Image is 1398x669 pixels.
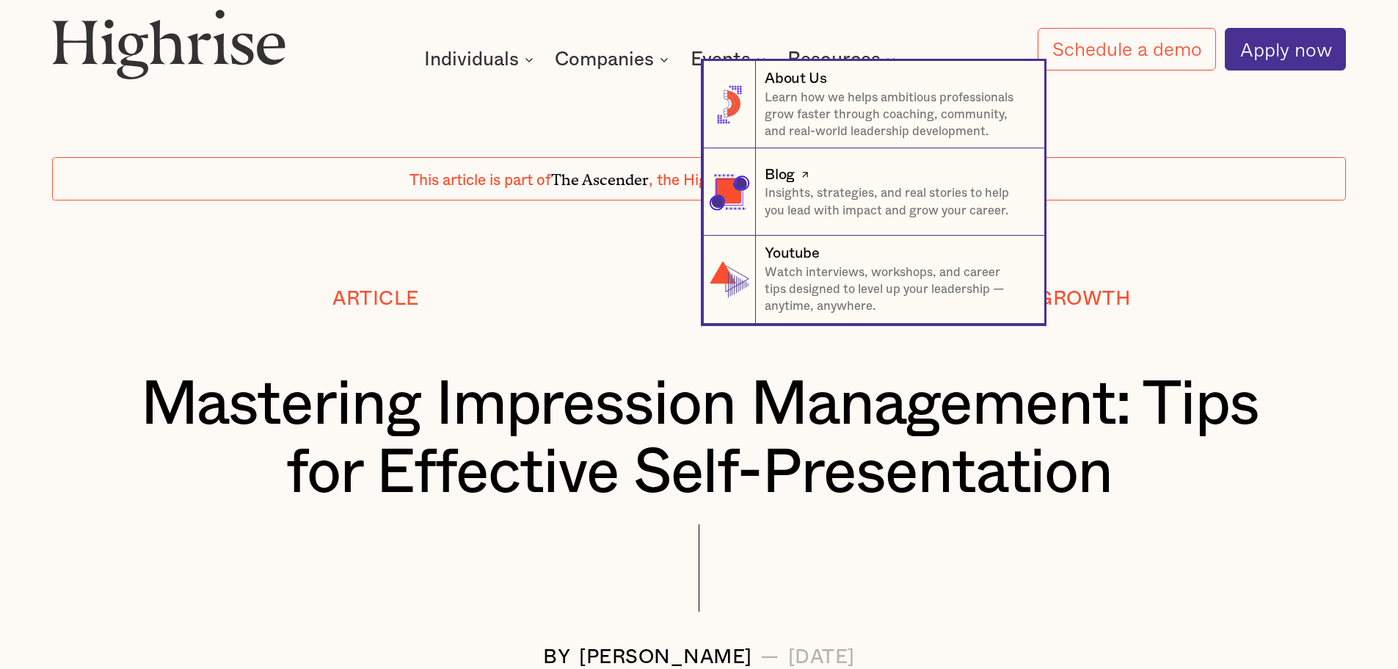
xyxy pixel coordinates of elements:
[703,148,1044,236] a: BlogInsights, strategies, and real stories to help you lead with impact and grow your career.
[787,51,881,68] div: Resources
[543,646,570,668] div: BY
[424,51,519,68] div: Individuals
[106,371,1292,508] h1: Mastering Impression Management: Tips for Effective Self-Presentation
[52,9,285,79] img: Highrise logo
[787,51,900,68] div: Resources
[703,236,1044,323] a: YoutubeWatch interviews, workshops, and career tips designed to level up your leadership — anytim...
[579,646,752,668] div: [PERSON_NAME]
[1225,28,1346,70] a: Apply now
[691,51,770,68] div: Events
[691,51,751,68] div: Events
[765,164,794,185] div: Blog
[703,61,1044,148] a: About UsLearn how we helps ambitious professionals grow faster through coaching, community, and r...
[765,243,819,264] div: Youtube
[555,51,673,68] div: Companies
[760,646,779,668] div: —
[765,185,1027,220] p: Insights, strategies, and real stories to help you lead with impact and grow your career.
[1038,28,1217,70] a: Schedule a demo
[555,51,654,68] div: Companies
[765,264,1027,316] p: Watch interviews, workshops, and career tips designed to level up your leadership — anytime, anyw...
[424,51,538,68] div: Individuals
[788,646,855,668] div: [DATE]
[765,68,826,89] div: About Us
[765,90,1027,141] p: Learn how we helps ambitious professionals grow faster through coaching, community, and real-worl...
